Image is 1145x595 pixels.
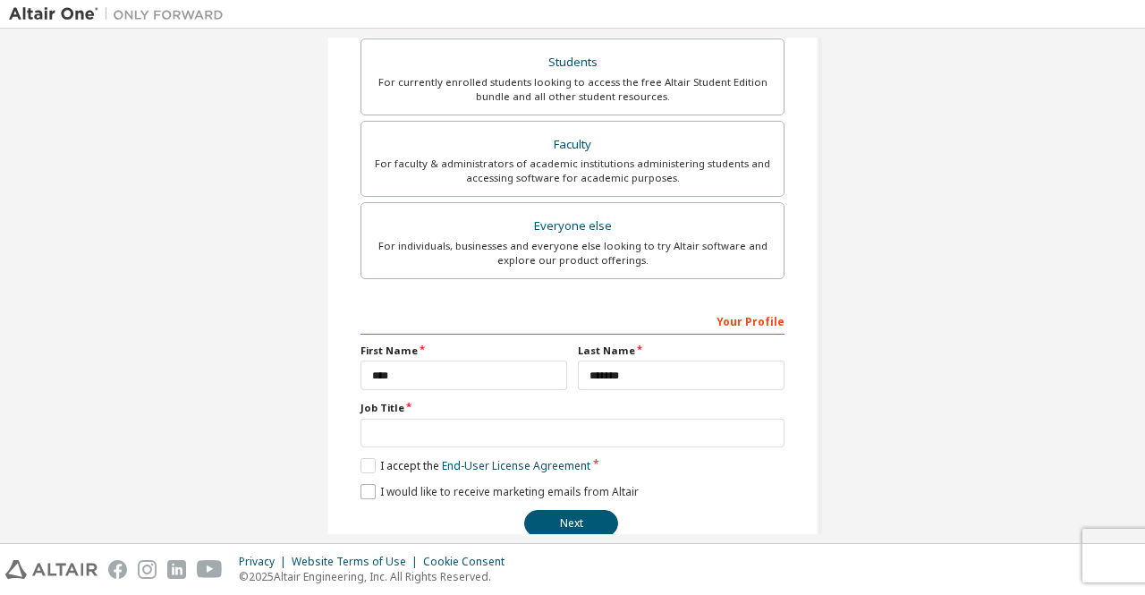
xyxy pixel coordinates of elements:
[360,401,785,415] label: Job Title
[372,239,773,268] div: For individuals, businesses and everyone else looking to try Altair software and explore our prod...
[239,569,515,584] p: © 2025 Altair Engineering, Inc. All Rights Reserved.
[372,157,773,185] div: For faculty & administrators of academic institutions administering students and accessing softwa...
[9,5,233,23] img: Altair One
[360,458,590,473] label: I accept the
[138,560,157,579] img: instagram.svg
[372,50,773,75] div: Students
[372,214,773,239] div: Everyone else
[108,560,127,579] img: facebook.svg
[360,484,639,499] label: I would like to receive marketing emails from Altair
[5,560,98,579] img: altair_logo.svg
[360,306,785,335] div: Your Profile
[442,458,590,473] a: End-User License Agreement
[292,555,423,569] div: Website Terms of Use
[197,560,223,579] img: youtube.svg
[423,555,515,569] div: Cookie Consent
[360,344,567,358] label: First Name
[167,560,186,579] img: linkedin.svg
[239,555,292,569] div: Privacy
[578,344,785,358] label: Last Name
[372,132,773,157] div: Faculty
[524,510,618,537] button: Next
[372,75,773,104] div: For currently enrolled students looking to access the free Altair Student Edition bundle and all ...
